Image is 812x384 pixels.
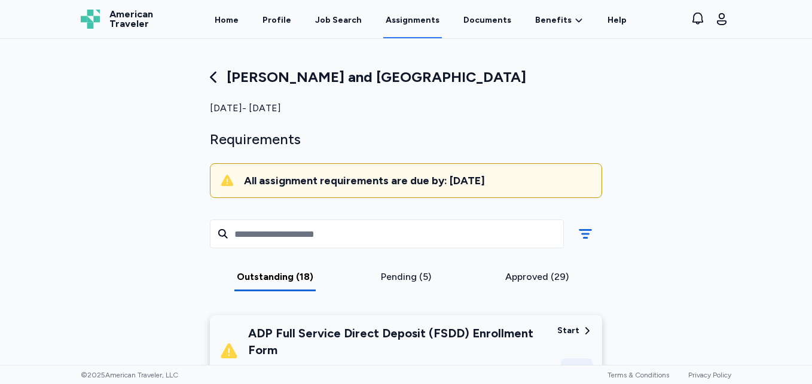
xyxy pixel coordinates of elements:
div: Pending (5) [346,270,467,284]
div: Job Search [315,14,362,26]
a: Benefits [535,14,584,26]
div: [PERSON_NAME] and [GEOGRAPHIC_DATA] [210,68,602,87]
div: Outstanding [248,361,548,377]
a: Assignments [383,1,442,38]
div: E-Sign [561,358,593,377]
span: Benefits [535,14,572,26]
span: © 2025 American Traveler, LLC [81,370,178,380]
div: ADP Full Service Direct Deposit (FSDD) Enrollment Form [248,325,548,358]
div: All assignment requirements are due by: [DATE] [244,173,592,188]
a: Privacy Policy [688,371,731,379]
span: American Traveler [109,10,153,29]
a: Terms & Conditions [608,371,669,379]
img: Logo [81,10,100,29]
div: [DATE] - [DATE] [210,101,602,115]
div: Approved (29) [476,270,597,284]
div: Outstanding (18) [215,270,336,284]
div: Requirements [210,130,602,149]
div: Start [557,325,579,337]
